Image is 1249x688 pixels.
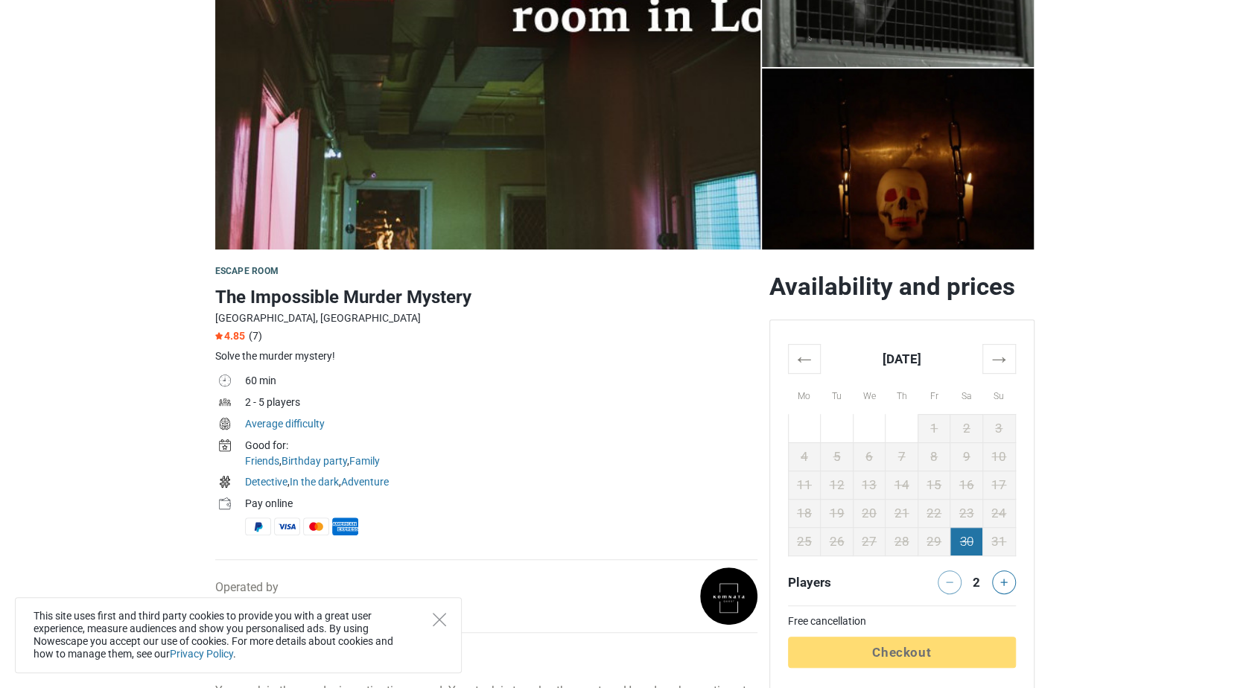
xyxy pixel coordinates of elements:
[821,442,854,471] td: 5
[245,436,757,473] td: , ,
[303,517,329,535] span: MasterCard
[886,527,918,555] td: 28
[215,330,245,342] span: 4.85
[853,499,886,527] td: 20
[15,597,462,673] div: This site uses first and third party cookies to provide you with a great user experience, measure...
[788,614,1016,629] td: Free cancellation
[788,344,821,373] th: ←
[215,579,297,614] div: Operated by
[950,471,983,499] td: 16
[245,438,757,453] div: Good for:
[918,414,950,442] td: 1
[982,373,1015,414] th: Su
[245,517,271,535] span: PayPal
[769,272,1035,302] h2: Availability and prices
[853,527,886,555] td: 27
[821,471,854,499] td: 12
[950,499,983,527] td: 23
[274,517,300,535] span: Visa
[918,442,950,471] td: 8
[788,527,821,555] td: 25
[950,527,983,555] td: 30
[245,473,757,494] td: , ,
[950,414,983,442] td: 2
[918,527,950,555] td: 29
[245,393,757,415] td: 2 - 5 players
[762,69,1035,249] a: The Impossible Murder Mystery photo 4
[215,348,757,364] div: Solve the murder mystery!
[886,499,918,527] td: 21
[853,373,886,414] th: We
[215,310,757,326] div: [GEOGRAPHIC_DATA], [GEOGRAPHIC_DATA]
[332,517,358,535] span: American Express
[982,499,1015,527] td: 24
[245,372,757,393] td: 60 min
[215,266,279,276] span: Escape room
[349,455,380,467] a: Family
[821,373,854,414] th: Tu
[982,471,1015,499] td: 17
[788,442,821,471] td: 4
[215,651,757,669] h4: Description
[788,373,821,414] th: Mo
[821,344,983,373] th: [DATE]
[982,527,1015,555] td: 31
[215,332,223,340] img: Star
[245,476,287,488] a: Detective
[982,442,1015,471] td: 10
[788,471,821,499] td: 11
[341,476,389,488] a: Adventure
[782,570,902,594] div: Players
[886,471,918,499] td: 14
[950,442,983,471] td: 9
[918,373,950,414] th: Fr
[967,570,985,591] div: 2
[700,567,757,625] img: e46de7e1bcaaced9l.png
[950,373,983,414] th: Sa
[433,613,446,626] button: Close
[821,499,854,527] td: 19
[853,442,886,471] td: 6
[215,284,757,310] h1: The Impossible Murder Mystery
[249,330,262,342] span: (7)
[853,471,886,499] td: 13
[821,527,854,555] td: 26
[245,418,325,430] a: Average difficulty
[245,455,279,467] a: Friends
[886,442,918,471] td: 7
[245,496,757,512] div: Pay online
[982,344,1015,373] th: →
[282,455,347,467] a: Birthday party
[918,499,950,527] td: 22
[982,414,1015,442] td: 3
[170,648,233,660] a: Privacy Policy
[762,69,1035,249] img: The Impossible Murder Mystery photo 5
[788,499,821,527] td: 18
[290,476,339,488] a: In the dark
[886,373,918,414] th: Th
[918,471,950,499] td: 15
